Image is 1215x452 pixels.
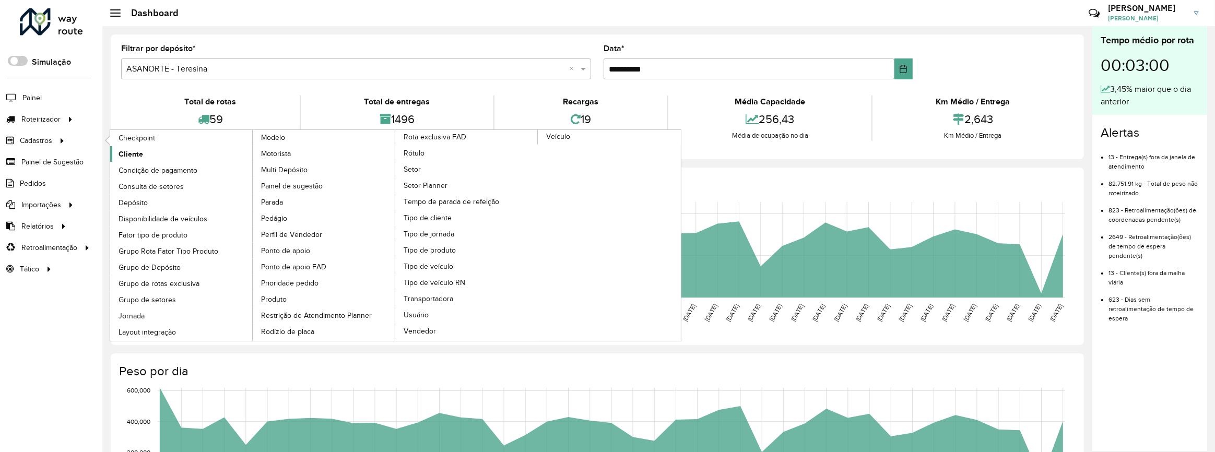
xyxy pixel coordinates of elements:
[253,259,396,275] a: Ponto de apoio FAD
[110,211,253,227] a: Disponibilidade de veículos
[919,303,934,323] text: [DATE]
[253,324,396,339] a: Rodízio de placa
[119,197,148,208] span: Depósito
[569,63,578,75] span: Clear all
[1108,3,1186,13] h3: [PERSON_NAME]
[110,162,253,178] a: Condição de pagamento
[811,303,826,323] text: [DATE]
[21,114,61,125] span: Roteirizador
[110,130,253,146] a: Checkpoint
[110,195,253,210] a: Depósito
[875,130,1071,141] div: Km Médio / Entrega
[261,326,314,337] span: Rodízio de placa
[119,181,184,192] span: Consulta de setores
[854,303,869,323] text: [DATE]
[404,326,436,337] span: Vendedor
[127,418,150,425] text: 400,000
[395,291,538,306] a: Transportadora
[703,303,718,323] text: [DATE]
[875,108,1071,130] div: 2,643
[725,303,740,323] text: [DATE]
[253,146,396,161] a: Motorista
[253,130,538,341] a: Rota exclusiva FAD
[119,294,176,305] span: Grupo de setores
[1108,14,1186,23] span: [PERSON_NAME]
[404,277,465,288] span: Tipo de veículo RN
[404,229,454,240] span: Tipo de jornada
[604,42,624,55] label: Data
[253,178,396,194] a: Painel de sugestão
[32,56,71,68] label: Simulação
[261,164,308,175] span: Multi Depósito
[253,275,396,291] a: Prioridade pedido
[21,221,54,232] span: Relatórios
[253,291,396,307] a: Produto
[20,264,39,275] span: Tático
[121,42,196,55] label: Filtrar por depósito
[261,310,372,321] span: Restrição de Atendimento Planner
[261,197,283,208] span: Parada
[20,178,46,189] span: Pedidos
[746,303,761,323] text: [DATE]
[119,246,218,257] span: Grupo Rota Fator Tipo Produto
[119,149,143,160] span: Cliente
[110,259,253,275] a: Grupo de Depósito
[1048,303,1064,323] text: [DATE]
[21,199,61,210] span: Importações
[395,226,538,242] a: Tipo de jornada
[110,308,253,324] a: Jornada
[253,210,396,226] a: Pedágio
[1108,260,1199,287] li: 13 - Cliente(s) fora da malha viária
[119,262,181,273] span: Grupo de Depósito
[1101,47,1199,83] div: 00:03:00
[110,146,253,162] a: Cliente
[671,108,869,130] div: 256,43
[1006,303,1021,323] text: [DATE]
[261,181,323,192] span: Painel de sugestão
[962,303,977,323] text: [DATE]
[127,387,150,394] text: 600,000
[404,293,453,304] span: Transportadora
[876,303,891,323] text: [DATE]
[671,130,869,141] div: Média de ocupação no dia
[404,261,453,272] span: Tipo de veículo
[119,230,187,241] span: Fator tipo de produto
[22,92,42,103] span: Painel
[497,96,665,108] div: Recargas
[1027,303,1042,323] text: [DATE]
[119,364,1074,379] h4: Peso por dia
[119,165,197,176] span: Condição de pagamento
[110,243,253,259] a: Grupo Rota Fator Tipo Produto
[395,210,538,225] a: Tipo de cliente
[261,132,285,143] span: Modelo
[261,294,287,305] span: Produto
[253,162,396,177] a: Multi Depósito
[261,229,322,240] span: Perfil de Vendedor
[404,132,466,142] span: Rota exclusiva FAD
[253,227,396,242] a: Perfil de Vendedor
[119,278,199,289] span: Grupo de rotas exclusiva
[119,327,176,338] span: Layout integração
[395,242,538,258] a: Tipo de produto
[110,292,253,307] a: Grupo de setores
[671,96,869,108] div: Média Capacidade
[898,303,913,323] text: [DATE]
[395,258,538,274] a: Tipo de veículo
[110,179,253,194] a: Consulta de setores
[119,213,207,224] span: Disponibilidade de veículos
[121,7,179,19] h2: Dashboard
[261,261,326,272] span: Ponto de apoio FAD
[395,323,538,339] a: Vendedor
[1108,224,1199,260] li: 2649 - Retroalimentação(ões) de tempo de espera pendente(s)
[303,96,491,108] div: Total de entregas
[1083,2,1105,25] a: Contato Rápido
[681,303,697,323] text: [DATE]
[261,278,319,289] span: Prioridade pedido
[261,148,291,159] span: Motorista
[768,303,783,323] text: [DATE]
[404,245,456,256] span: Tipo de produto
[253,194,396,210] a: Parada
[395,145,538,161] a: Rótulo
[261,213,287,224] span: Pedágio
[119,311,145,322] span: Jornada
